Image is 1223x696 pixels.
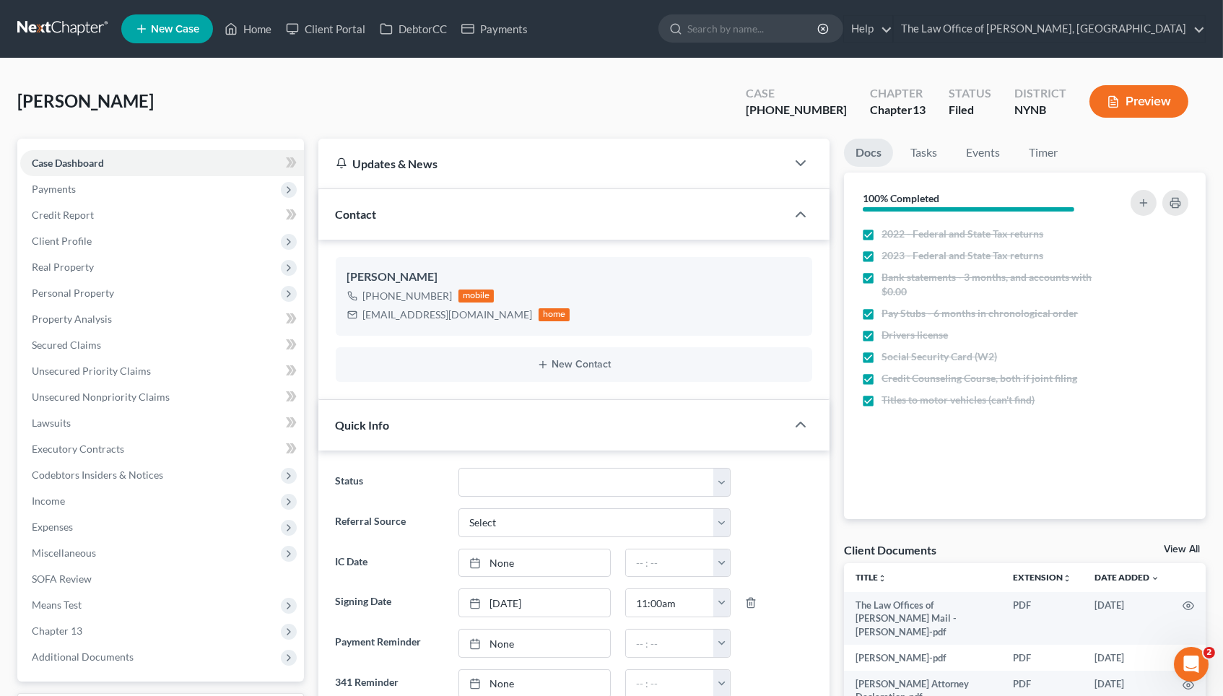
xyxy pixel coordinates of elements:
[1094,572,1159,583] a: Date Added expand_more
[373,16,454,42] a: DebtorCC
[32,365,151,377] span: Unsecured Priority Claims
[32,625,82,637] span: Chapter 13
[32,313,112,325] span: Property Analysis
[856,572,887,583] a: Titleunfold_more
[1089,85,1188,118] button: Preview
[1204,647,1215,658] span: 2
[32,157,104,169] span: Case Dashboard
[1083,592,1171,645] td: [DATE]
[328,549,451,578] label: IC Date
[20,332,304,358] a: Secured Claims
[328,588,451,617] label: Signing Date
[626,549,714,577] input: -- : --
[949,102,991,118] div: Filed
[1001,592,1083,645] td: PDF
[1151,574,1159,583] i: expand_more
[32,599,82,611] span: Means Test
[844,645,1001,671] td: [PERSON_NAME]-pdf
[32,183,76,195] span: Payments
[913,103,926,116] span: 13
[1164,544,1200,554] a: View All
[882,328,948,342] span: Drivers license
[32,547,96,559] span: Miscellaneous
[1174,647,1209,682] iframe: Intercom live chat
[1063,574,1071,583] i: unfold_more
[1017,139,1069,167] a: Timer
[20,306,304,332] a: Property Analysis
[32,521,73,533] span: Expenses
[336,418,390,432] span: Quick Info
[1083,645,1171,671] td: [DATE]
[863,192,939,204] strong: 100% Completed
[279,16,373,42] a: Client Portal
[17,90,154,111] span: [PERSON_NAME]
[1014,102,1066,118] div: NYNB
[32,573,92,585] span: SOFA Review
[32,261,94,273] span: Real Property
[882,248,1043,263] span: 2023 - Federal and State Tax returns
[32,209,94,221] span: Credit Report
[20,358,304,384] a: Unsecured Priority Claims
[32,495,65,507] span: Income
[32,287,114,299] span: Personal Property
[347,359,801,370] button: New Contact
[363,308,533,322] div: [EMAIL_ADDRESS][DOMAIN_NAME]
[882,393,1035,407] span: Titles to motor vehicles (can't find)
[32,651,134,663] span: Additional Documents
[347,269,801,286] div: [PERSON_NAME]
[458,290,495,303] div: mobile
[328,629,451,658] label: Payment Reminder
[878,574,887,583] i: unfold_more
[459,549,611,577] a: None
[459,589,611,617] a: [DATE]
[882,306,1078,321] span: Pay Stubs - 6 months in chronological order
[882,270,1102,299] span: Bank statements - 3 months, and accounts with $0.00
[870,102,926,118] div: Chapter
[882,227,1043,241] span: 2022 - Federal and State Tax returns
[454,16,535,42] a: Payments
[894,16,1205,42] a: The Law Office of [PERSON_NAME], [GEOGRAPHIC_DATA]
[1013,572,1071,583] a: Extensionunfold_more
[32,391,170,403] span: Unsecured Nonpriority Claims
[20,384,304,410] a: Unsecured Nonpriority Claims
[844,139,893,167] a: Docs
[336,156,770,171] div: Updates & News
[746,102,847,118] div: [PHONE_NUMBER]
[20,436,304,462] a: Executory Contracts
[328,508,451,537] label: Referral Source
[20,410,304,436] a: Lawsuits
[899,139,949,167] a: Tasks
[882,371,1077,386] span: Credit Counseling Course, both if joint filing
[363,289,453,303] div: [PHONE_NUMBER]
[949,85,991,102] div: Status
[882,349,997,364] span: Social Security Card (W2)
[539,308,570,321] div: home
[20,202,304,228] a: Credit Report
[32,469,163,481] span: Codebtors Insiders & Notices
[954,139,1011,167] a: Events
[687,15,819,42] input: Search by name...
[328,468,451,497] label: Status
[32,417,71,429] span: Lawsuits
[626,589,714,617] input: -- : --
[336,207,377,221] span: Contact
[746,85,847,102] div: Case
[844,16,892,42] a: Help
[870,85,926,102] div: Chapter
[844,542,936,557] div: Client Documents
[1014,85,1066,102] div: District
[20,566,304,592] a: SOFA Review
[20,150,304,176] a: Case Dashboard
[32,339,101,351] span: Secured Claims
[626,630,714,657] input: -- : --
[32,235,92,247] span: Client Profile
[459,630,611,657] a: None
[32,443,124,455] span: Executory Contracts
[1001,645,1083,671] td: PDF
[151,24,199,35] span: New Case
[217,16,279,42] a: Home
[844,592,1001,645] td: The Law Offices of [PERSON_NAME] Mail - [PERSON_NAME]-pdf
